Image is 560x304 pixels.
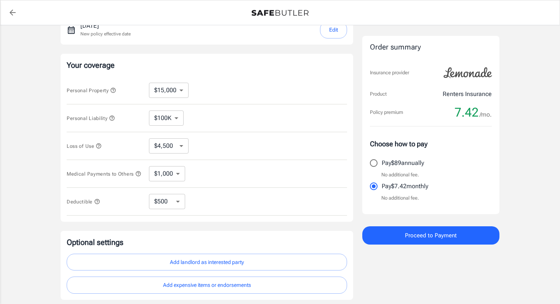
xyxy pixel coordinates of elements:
[67,277,347,294] button: Add expensive items or endorsements
[67,88,116,93] span: Personal Property
[67,169,141,178] button: Medical Payments to Others
[382,182,428,191] p: Pay $7.42 monthly
[251,10,309,16] img: Back to quotes
[381,171,419,179] p: No additional fee.
[67,60,347,70] p: Your coverage
[370,139,492,149] p: Choose how to pay
[67,237,347,248] p: Optional settings
[370,69,409,77] p: Insurance provider
[67,141,102,150] button: Loss of Use
[454,105,478,120] span: 7.42
[5,5,20,20] a: back to quotes
[67,197,100,206] button: Deductible
[67,86,116,95] button: Personal Property
[381,194,419,202] p: No additional fee.
[443,90,492,99] p: Renters Insurance
[67,26,76,35] svg: New policy start date
[67,115,115,121] span: Personal Liability
[67,199,100,205] span: Deductible
[320,21,347,38] button: Edit
[67,143,102,149] span: Loss of Use
[405,230,457,240] span: Proceed to Payment
[480,109,492,120] span: /mo.
[80,21,131,30] p: [DATE]
[439,62,496,83] img: Lemonade
[80,30,131,37] p: New policy effective date
[370,42,492,53] div: Order summary
[67,254,347,271] button: Add landlord as interested party
[67,171,141,177] span: Medical Payments to Others
[382,158,424,168] p: Pay $89 annually
[362,226,499,245] button: Proceed to Payment
[67,114,115,123] button: Personal Liability
[370,109,403,116] p: Policy premium
[370,90,387,98] p: Product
